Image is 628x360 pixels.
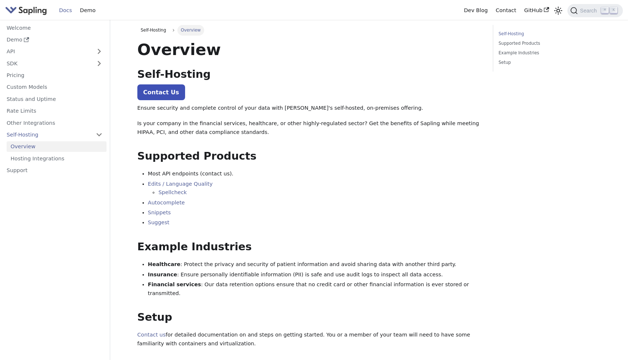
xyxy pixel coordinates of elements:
a: API [3,46,92,57]
h2: Self-Hosting [137,68,483,81]
p: Is your company in the financial services, healthcare, or other highly-regulated sector? Get the ... [137,119,483,137]
a: Self-Hosting [499,30,598,37]
span: Self-Hosting [137,25,170,35]
button: Expand sidebar category 'API' [92,46,107,57]
a: Status and Uptime [3,94,107,104]
img: Sapling.ai [5,5,47,16]
a: Demo [76,5,100,16]
kbd: K [610,7,617,14]
strong: Insurance [148,272,177,277]
li: : Protect the privacy and security of patient information and avoid sharing data with another thi... [148,260,483,269]
nav: Breadcrumbs [137,25,483,35]
kbd: ⌘ [601,7,609,14]
a: Custom Models [3,82,107,92]
a: Dev Blog [460,5,491,16]
a: Contact [492,5,520,16]
a: Setup [499,59,598,66]
a: Support [3,165,107,176]
a: Snippets [148,210,171,215]
a: Spellcheck [158,189,187,195]
span: Search [578,8,601,14]
a: Supported Products [499,40,598,47]
button: Search (Command+K) [567,4,622,17]
a: Suggest [148,219,170,225]
a: Autocomplete [148,200,185,206]
h2: Example Industries [137,240,483,254]
a: Overview [7,141,107,152]
a: Self-Hosting [3,130,107,140]
p: Ensure security and complete control of your data with [PERSON_NAME]'s self-hosted, on-premises o... [137,104,483,113]
button: Switch between dark and light mode (currently light mode) [553,5,564,16]
a: Edits / Language Quality [148,181,213,187]
li: Most API endpoints (contact us). [148,170,483,178]
p: for detailed documentation on and steps on getting started. You or a member of your team will nee... [137,331,483,348]
li: : Ensure personally identifiable information (PII) is safe and use audit logs to inspect all data... [148,270,483,279]
strong: Healthcare [148,261,181,267]
a: Docs [55,5,76,16]
a: Pricing [3,70,107,81]
a: Rate Limits [3,106,107,116]
h1: Overview [137,40,483,59]
a: Hosting Integrations [7,153,107,164]
a: Example Industries [499,50,598,57]
a: GitHub [520,5,553,16]
strong: Financial services [148,281,201,287]
span: Overview [177,25,204,35]
a: Demo [3,34,107,45]
a: Contact us [137,332,166,338]
button: Expand sidebar category 'SDK' [92,58,107,69]
h2: Setup [137,311,483,324]
li: : Our data retention options ensure that no credit card or other financial information is ever st... [148,280,483,298]
a: Other Integrations [3,117,107,128]
a: Welcome [3,22,107,33]
h2: Supported Products [137,150,483,163]
a: Sapling.ai [5,5,50,16]
a: SDK [3,58,92,69]
a: Contact Us [137,84,185,100]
